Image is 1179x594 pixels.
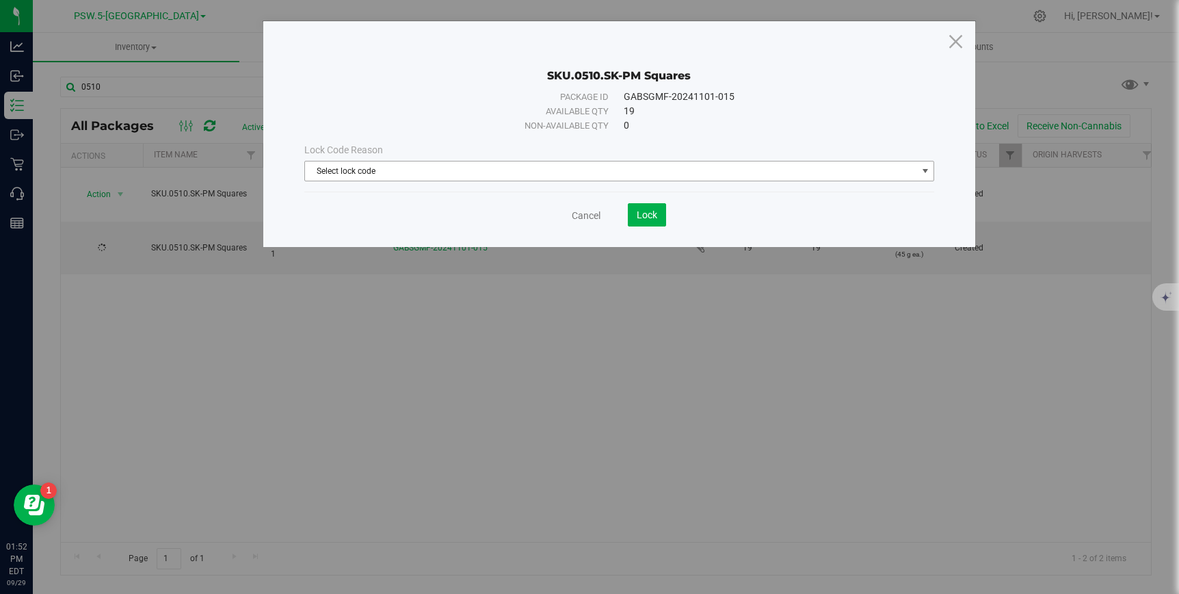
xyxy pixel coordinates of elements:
[332,119,609,133] div: Non-available qty
[624,90,908,104] div: GABSGMF-20241101-015
[332,90,609,104] div: Package ID
[14,485,55,526] iframe: Resource center
[628,203,666,227] button: Lock
[305,162,916,181] span: Select lock code
[304,144,383,155] span: Lock Code Reason
[637,209,657,220] span: Lock
[332,105,609,118] div: Available qty
[916,162,933,181] span: select
[304,49,934,83] div: SKU.0510.SK-PM Squares
[624,118,908,133] div: 0
[624,104,908,118] div: 19
[40,482,57,499] iframe: Resource center unread badge
[572,209,600,222] a: Cancel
